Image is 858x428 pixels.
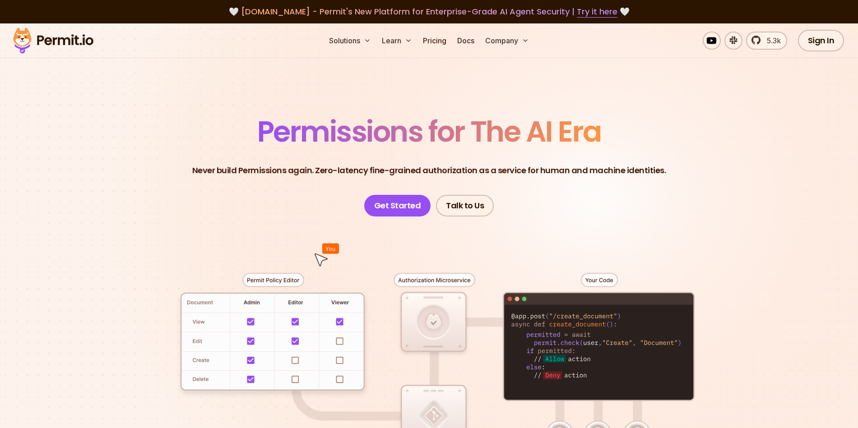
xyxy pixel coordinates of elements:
a: 5.3k [746,32,787,50]
a: Docs [454,32,478,50]
a: Talk to Us [436,195,494,216]
p: Never build Permissions again. Zero-latency fine-grained authorization as a service for human and... [192,164,666,177]
div: 🤍 🤍 [22,5,836,18]
span: Permissions for The AI Era [257,111,601,152]
a: Try it here [577,6,617,18]
span: [DOMAIN_NAME] - Permit's New Platform for Enterprise-Grade AI Agent Security | [241,6,617,17]
button: Learn [378,32,416,50]
img: Permit logo [9,25,97,56]
a: Sign In [798,30,844,51]
button: Company [482,32,533,50]
button: Solutions [325,32,375,50]
a: Pricing [419,32,450,50]
span: 5.3k [761,35,781,46]
a: Get Started [364,195,431,216]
